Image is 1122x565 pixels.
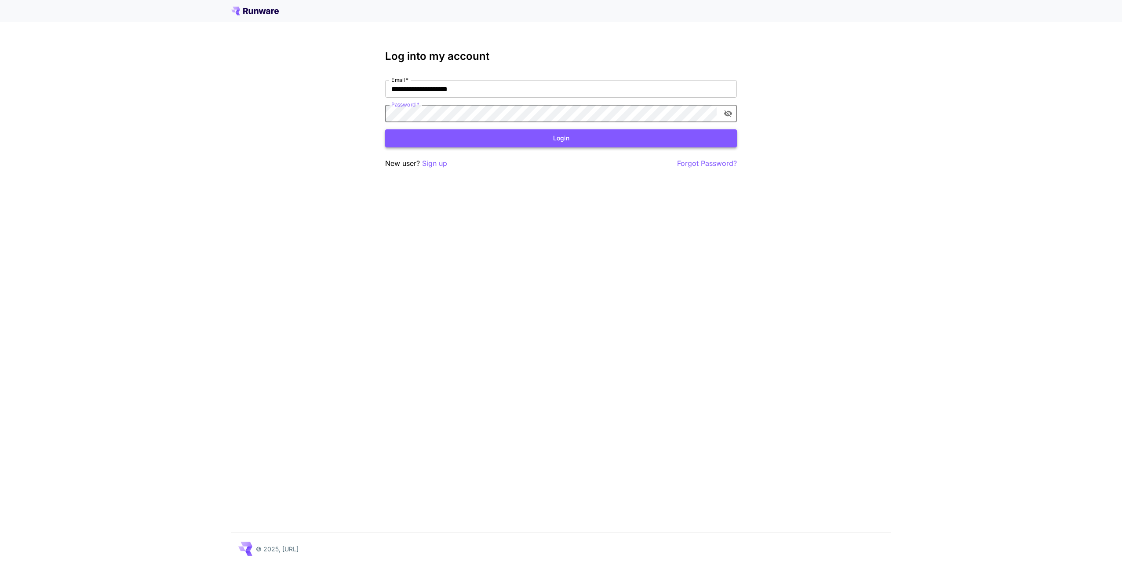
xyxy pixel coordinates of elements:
p: New user? [385,158,447,169]
button: Sign up [422,158,447,169]
label: Password [391,101,419,108]
label: Email [391,76,408,84]
button: toggle password visibility [720,106,736,121]
button: Login [385,129,737,147]
h3: Log into my account [385,50,737,62]
button: Forgot Password? [677,158,737,169]
p: © 2025, [URL] [256,544,299,554]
